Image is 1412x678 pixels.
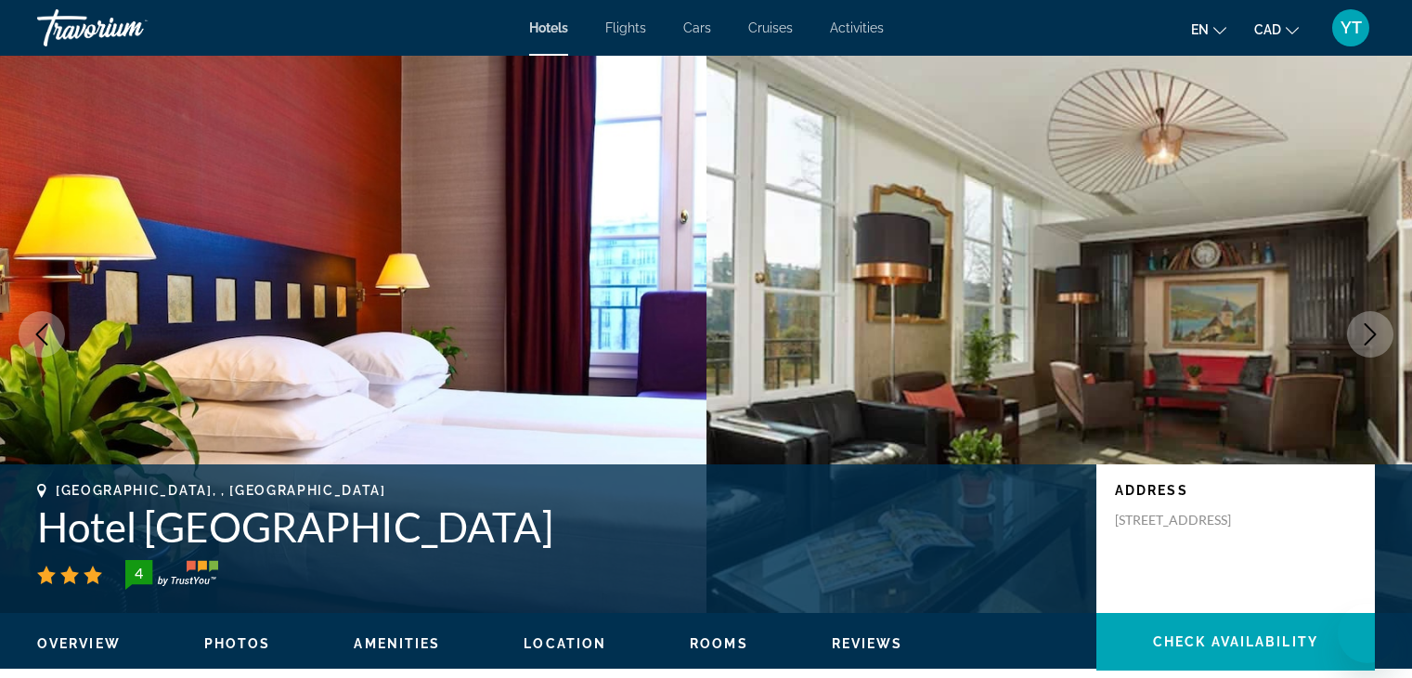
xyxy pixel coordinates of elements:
button: Reviews [832,635,903,652]
a: Hotels [529,20,568,35]
span: [GEOGRAPHIC_DATA], , [GEOGRAPHIC_DATA] [56,483,386,498]
button: Check Availability [1096,613,1375,671]
a: Travorium [37,4,223,52]
iframe: Кнопка запуска окна обмена сообщениями [1338,604,1397,663]
button: Overview [37,635,121,652]
button: Photos [204,635,271,652]
img: trustyou-badge-hor.svg [125,560,218,590]
span: Overview [37,636,121,651]
button: Location [524,635,606,652]
p: Address [1115,483,1356,498]
span: CAD [1254,22,1281,37]
span: YT [1341,19,1362,37]
span: en [1191,22,1209,37]
button: Rooms [690,635,748,652]
a: Cruises [748,20,793,35]
span: Photos [204,636,271,651]
span: Amenities [354,636,440,651]
button: Next image [1347,311,1393,358]
button: User Menu [1327,8,1375,47]
a: Activities [830,20,884,35]
button: Amenities [354,635,440,652]
button: Previous image [19,311,65,358]
span: Location [524,636,606,651]
a: Flights [605,20,646,35]
a: Cars [683,20,711,35]
button: Change language [1191,16,1226,43]
span: Reviews [832,636,903,651]
button: Change currency [1254,16,1299,43]
span: Check Availability [1153,634,1318,649]
div: 4 [120,562,157,584]
p: [STREET_ADDRESS] [1115,512,1263,528]
span: Rooms [690,636,748,651]
h1: Hotel [GEOGRAPHIC_DATA] [37,502,1078,551]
